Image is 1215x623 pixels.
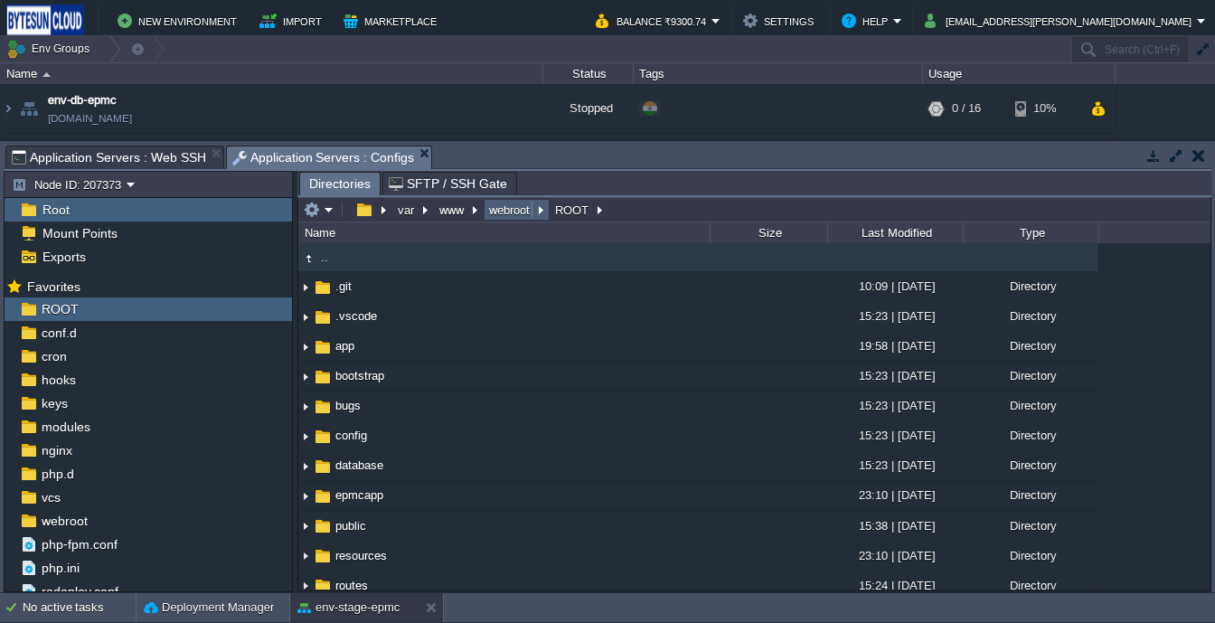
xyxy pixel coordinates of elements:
input: Click to enter the path [298,197,1210,222]
span: Directories [309,173,371,195]
a: database [333,458,386,473]
a: ROOT [38,301,81,317]
img: AMDAwAAAACH5BAEAAAAALAAAAAABAAEAAAICRAEAOw== [313,486,333,506]
a: routes [333,578,371,593]
a: .git [333,278,354,294]
img: AMDAwAAAACH5BAEAAAAALAAAAAABAAEAAAICRAEAOw== [298,422,313,450]
img: AMDAwAAAACH5BAEAAAAALAAAAAABAAEAAAICRAEAOw== [298,363,313,391]
img: AMDAwAAAACH5BAEAAAAALAAAAAABAAEAAAICRAEAOw== [298,513,313,541]
a: cron [38,348,70,364]
div: Directory [963,362,1098,390]
span: Favorites [24,278,83,295]
span: env-db-epmc [48,91,117,109]
img: AMDAwAAAACH5BAEAAAAALAAAAAABAAEAAAICRAEAOw== [1,84,15,133]
div: Directory [963,302,1098,330]
span: config [333,428,370,443]
button: Node ID: 207373 [12,176,127,193]
img: AMDAwAAAACH5BAEAAAAALAAAAAABAAEAAAICRAEAOw== [313,278,333,297]
div: Directory [963,272,1098,300]
img: AMDAwAAAACH5BAEAAAAALAAAAAABAAEAAAICRAEAOw== [313,427,333,447]
a: php.ini [38,560,82,576]
div: Tags [635,63,922,84]
span: Application Servers : Web SSH [12,146,206,168]
div: Status [544,63,633,84]
div: 8% [1015,134,1074,183]
img: AMDAwAAAACH5BAEAAAAALAAAAAABAAEAAAICRAEAOw== [313,457,333,477]
div: No active tasks [23,593,136,622]
span: hooks [38,372,79,388]
div: 15:23 | [DATE] [827,302,963,330]
div: Stopped [543,84,634,133]
a: conf.d [38,325,80,341]
a: .. [318,250,331,265]
div: Name [300,222,710,243]
button: var [395,202,419,218]
a: php.d [38,466,77,482]
button: webroot [486,202,534,218]
div: Directory [963,392,1098,420]
div: Directory [963,481,1098,509]
div: Directory [963,421,1098,449]
span: Mount Points [39,225,120,241]
div: 23:10 | [DATE] [827,542,963,570]
img: AMDAwAAAACH5BAEAAAAALAAAAAABAAEAAAICRAEAOw== [298,333,313,361]
a: public [333,518,369,533]
a: webroot [38,513,90,529]
button: New Environment [118,10,242,32]
a: .vscode [333,308,380,324]
div: Stopped [543,134,634,183]
img: Bytesun Cloud [6,5,84,37]
a: Root [39,202,72,218]
div: 15:23 | [DATE] [827,421,963,449]
button: Deployment Manager [144,599,274,617]
div: Last Modified [829,222,963,243]
a: epmcapp [333,487,386,503]
button: Settings [743,10,819,32]
button: env-stage-epmc [297,599,400,617]
button: Import [259,10,327,32]
a: php-fpm.conf [38,536,120,552]
img: AMDAwAAAACH5BAEAAAAALAAAAAABAAEAAAICRAEAOw== [313,337,333,357]
span: redeploy.conf [38,583,121,599]
img: AMDAwAAAACH5BAEAAAAALAAAAAABAAEAAAICRAEAOw== [298,303,313,331]
div: 15:23 | [DATE] [827,362,963,390]
button: Help [842,10,893,32]
img: AMDAwAAAACH5BAEAAAAALAAAAAABAAEAAAICRAEAOw== [298,273,313,301]
img: AMDAwAAAACH5BAEAAAAALAAAAAABAAEAAAICRAEAOw== [313,307,333,327]
div: 10% [1015,84,1074,133]
img: AMDAwAAAACH5BAEAAAAALAAAAAABAAEAAAICRAEAOw== [16,84,42,133]
img: AMDAwAAAACH5BAEAAAAALAAAAAABAAEAAAICRAEAOw== [298,543,313,571]
a: Exports [39,249,89,265]
div: 0 / 16 [952,84,981,133]
div: 19:58 | [DATE] [827,332,963,360]
div: Directory [963,571,1098,599]
img: AMDAwAAAACH5BAEAAAAALAAAAAABAAEAAAICRAEAOw== [42,72,51,77]
span: [DOMAIN_NAME] [48,109,132,127]
a: app [333,338,357,354]
img: AMDAwAAAACH5BAEAAAAALAAAAAABAAEAAAICRAEAOw== [313,367,333,387]
a: modules [38,419,93,435]
div: Name [2,63,542,84]
a: vcs [38,489,63,505]
div: Usage [924,63,1115,84]
div: 15:38 | [DATE] [827,512,963,540]
a: keys [38,395,71,411]
button: Env Groups [6,36,96,61]
a: bootstrap [333,368,387,383]
img: AMDAwAAAACH5BAEAAAAALAAAAAABAAEAAAICRAEAOw== [298,249,318,269]
button: Balance ₹9300.74 [596,10,711,32]
div: Type [965,222,1098,243]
